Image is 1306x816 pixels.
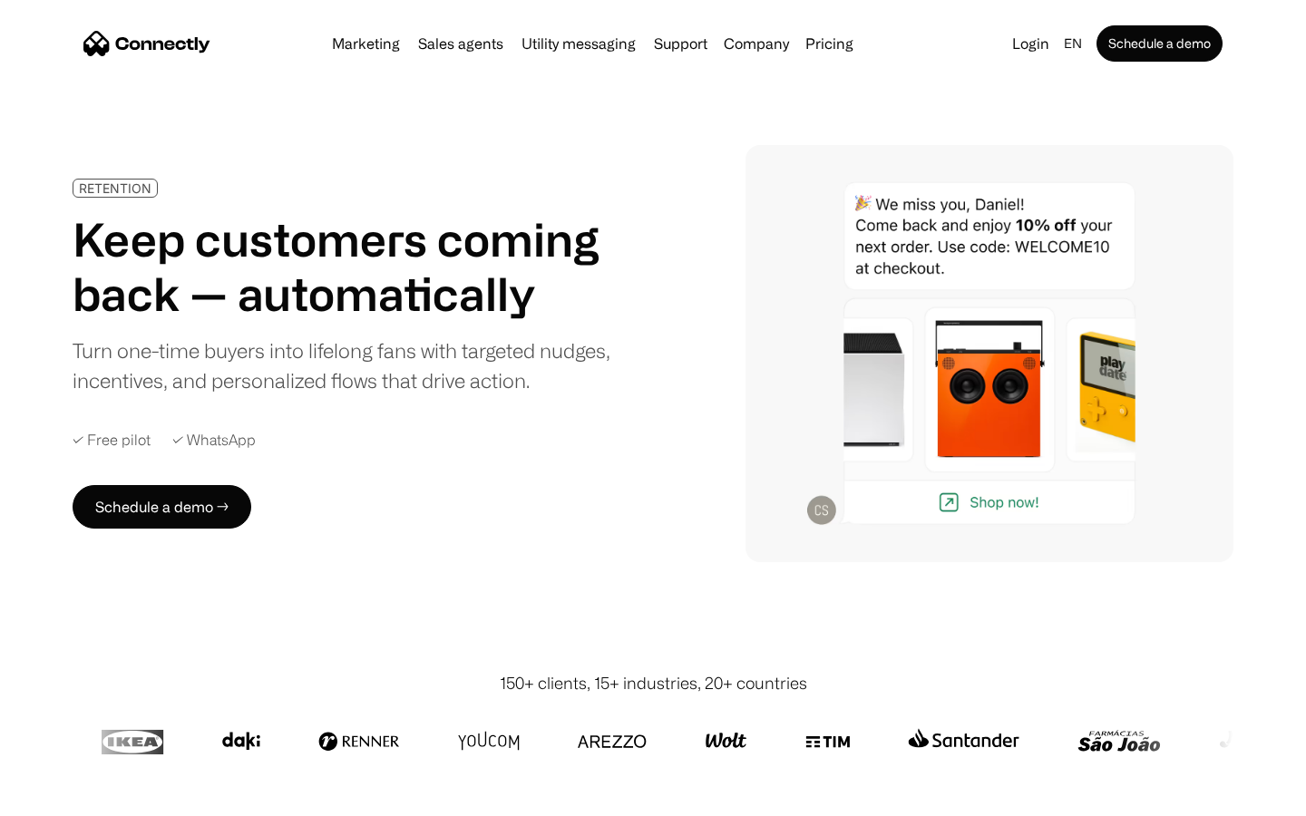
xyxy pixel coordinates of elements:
[172,432,256,449] div: ✓ WhatsApp
[73,212,624,321] h1: Keep customers coming back — automatically
[647,36,715,51] a: Support
[73,485,251,529] a: Schedule a demo →
[724,31,789,56] div: Company
[500,671,807,695] div: 150+ clients, 15+ industries, 20+ countries
[73,335,624,395] div: Turn one-time buyers into lifelong fans with targeted nudges, incentives, and personalized flows ...
[1005,31,1057,56] a: Login
[36,784,109,810] ul: Language list
[411,36,511,51] a: Sales agents
[79,181,151,195] div: RETENTION
[73,432,151,449] div: ✓ Free pilot
[1064,31,1082,56] div: en
[18,782,109,810] aside: Language selected: English
[514,36,643,51] a: Utility messaging
[798,36,861,51] a: Pricing
[1096,25,1223,62] a: Schedule a demo
[325,36,407,51] a: Marketing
